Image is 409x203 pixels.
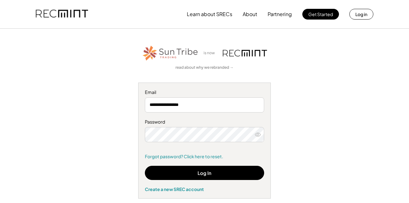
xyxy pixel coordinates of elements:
[145,119,264,125] div: Password
[145,89,264,96] div: Email
[202,50,220,56] div: is now
[145,154,264,160] a: Forgot password? Click here to reset.
[145,186,264,192] div: Create a new SREC account
[36,3,88,25] img: recmint-logotype%403x.png
[268,8,292,20] button: Partnering
[145,166,264,180] button: Log In
[243,8,257,20] button: About
[142,44,199,62] img: STT_Horizontal_Logo%2B-%2BColor.png
[187,8,232,20] button: Learn about SRECs
[175,65,234,70] a: read about why we rebranded →
[302,9,339,20] button: Get Started
[349,9,373,20] button: Log in
[223,50,267,56] img: recmint-logotype%403x.png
